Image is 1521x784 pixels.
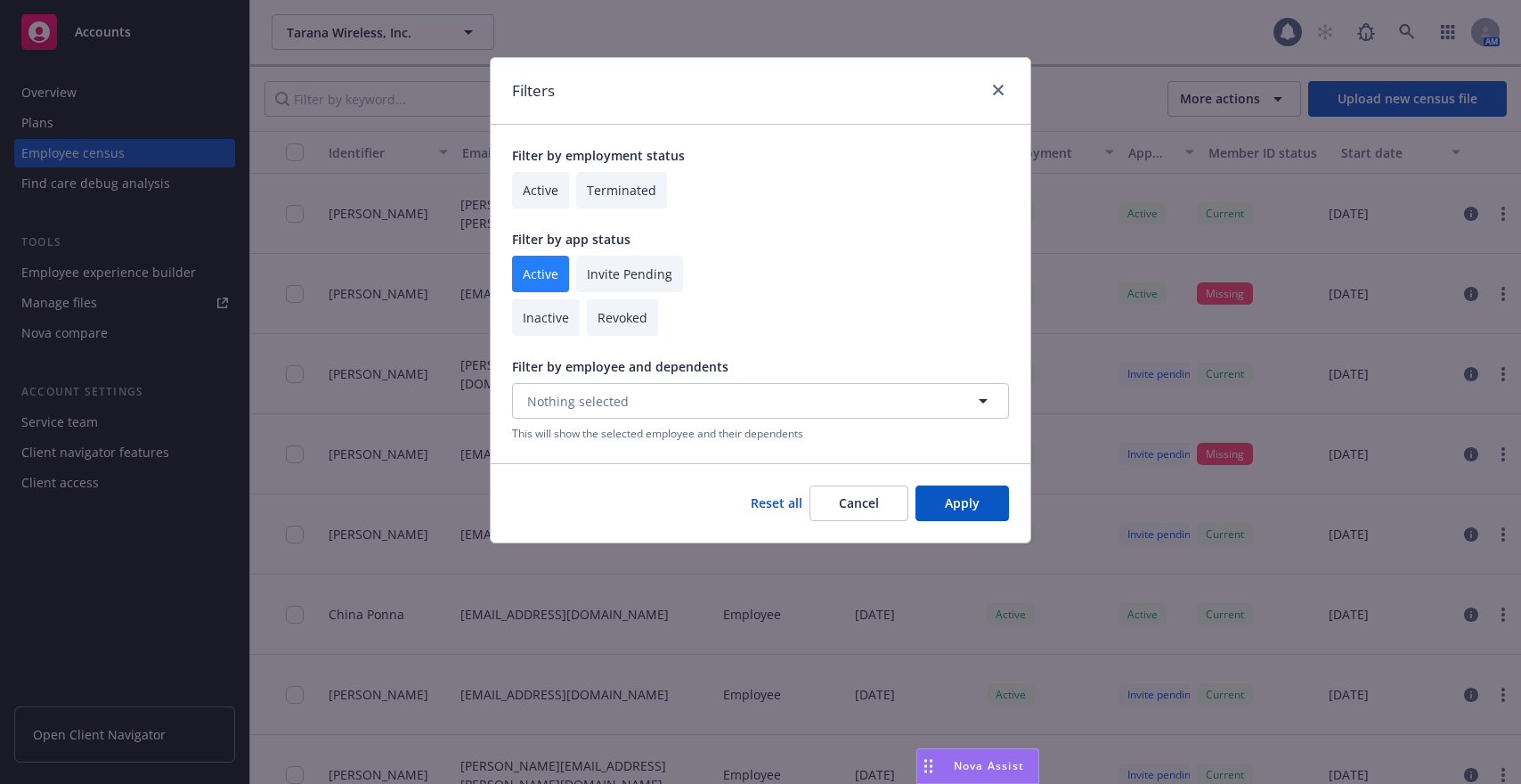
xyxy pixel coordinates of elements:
[512,383,1009,419] button: Nothing selected
[915,486,1009,521] button: Apply
[917,749,939,783] div: Drag to move
[916,748,1039,784] button: Nova Assist
[512,357,1009,376] p: Filter by employee and dependents
[512,79,555,102] h1: Filters
[809,486,908,521] button: Cancel
[512,426,1009,441] p: This will show the selected employee and their dependents
[512,146,1009,165] p: Filter by employment status
[954,758,1024,773] span: Nova Assist
[527,392,629,411] span: Nothing selected
[512,230,1009,249] p: Filter by app status
[751,494,802,512] a: Reset all
[988,79,1009,101] a: close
